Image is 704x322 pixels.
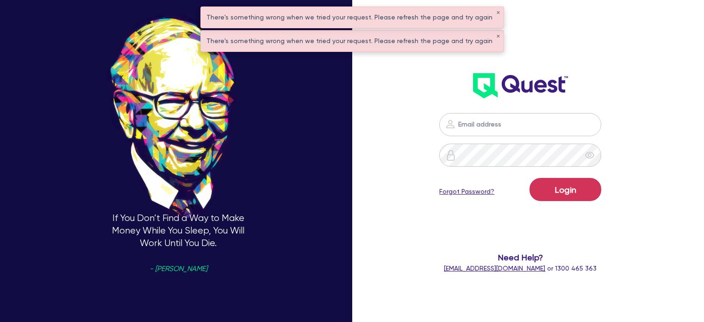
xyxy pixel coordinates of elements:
[439,113,601,136] input: Email address
[473,73,568,98] img: wH2k97JdezQIQAAAABJRU5ErkJggg==
[201,7,504,28] div: There's something wrong when we tried your request. Please refresh the page and try again
[429,251,611,264] span: Need Help?
[496,34,500,39] button: ✕
[444,265,597,272] span: or 1300 465 363
[444,265,545,272] a: [EMAIL_ADDRESS][DOMAIN_NAME]
[445,150,456,161] img: icon-password
[585,151,594,160] span: eye
[439,187,494,196] a: Forgot Password?
[496,11,500,15] button: ✕
[201,31,504,51] div: There's something wrong when we tried your request. Please refresh the page and try again
[150,265,207,272] span: - [PERSON_NAME]
[445,119,456,130] img: icon-password
[530,178,601,201] button: Login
